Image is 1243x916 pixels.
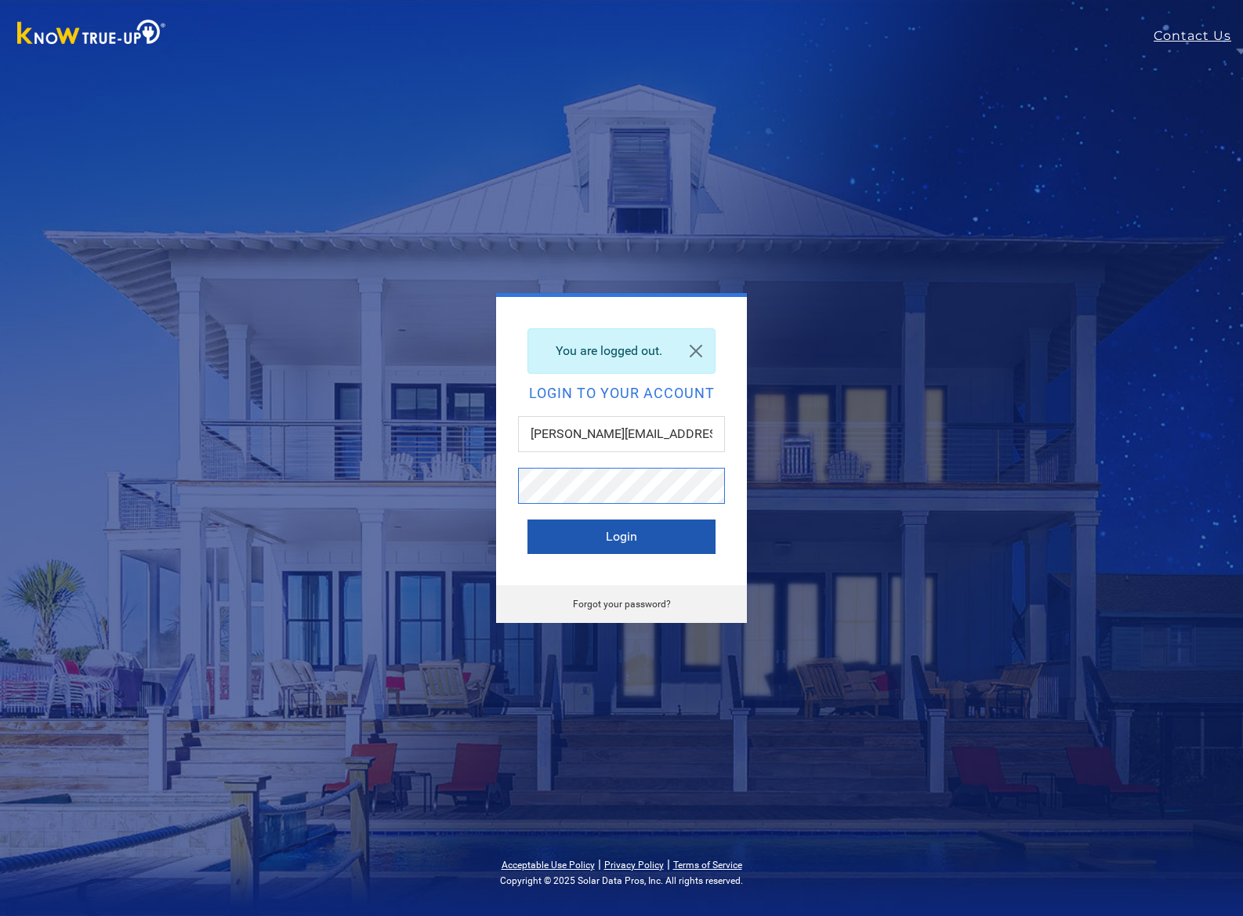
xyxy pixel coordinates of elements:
[667,856,670,871] span: |
[598,856,601,871] span: |
[518,416,725,452] input: Email
[673,860,742,871] a: Terms of Service
[527,328,716,374] div: You are logged out.
[527,386,716,400] h2: Login to your account
[1154,27,1243,45] a: Contact Us
[9,16,174,52] img: Know True-Up
[604,860,664,871] a: Privacy Policy
[502,860,595,871] a: Acceptable Use Policy
[677,329,715,373] a: Close
[527,520,716,554] button: Login
[573,599,671,610] a: Forgot your password?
